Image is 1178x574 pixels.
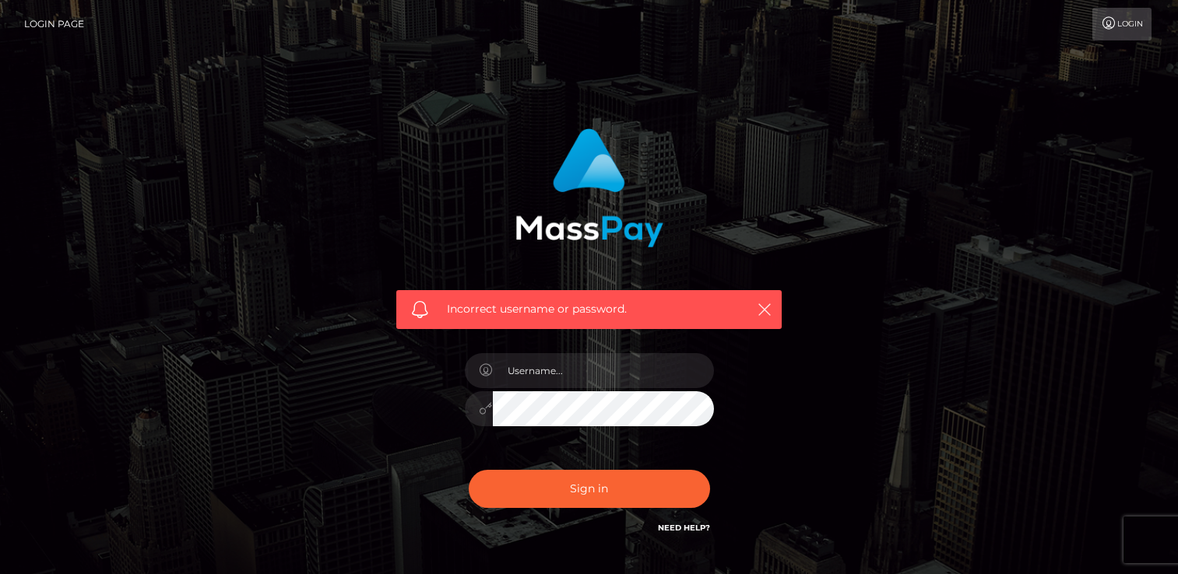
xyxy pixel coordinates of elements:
[469,470,710,508] button: Sign in
[658,523,710,533] a: Need Help?
[24,8,84,40] a: Login Page
[1092,8,1152,40] a: Login
[493,353,714,388] input: Username...
[447,301,731,317] span: Incorrect username or password.
[515,128,663,247] img: MassPay Login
